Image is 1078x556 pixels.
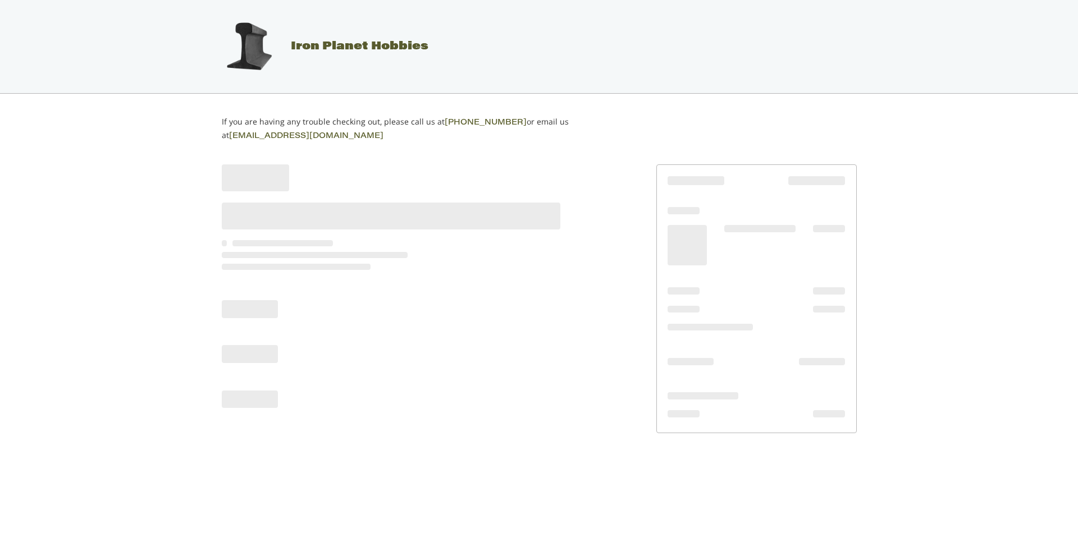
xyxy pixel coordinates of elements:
[291,41,428,52] span: Iron Planet Hobbies
[221,19,277,75] img: Iron Planet Hobbies
[222,116,604,143] p: If you are having any trouble checking out, please call us at or email us at
[445,119,527,127] a: [PHONE_NUMBER]
[229,132,383,140] a: [EMAIL_ADDRESS][DOMAIN_NAME]
[209,41,428,52] a: Iron Planet Hobbies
